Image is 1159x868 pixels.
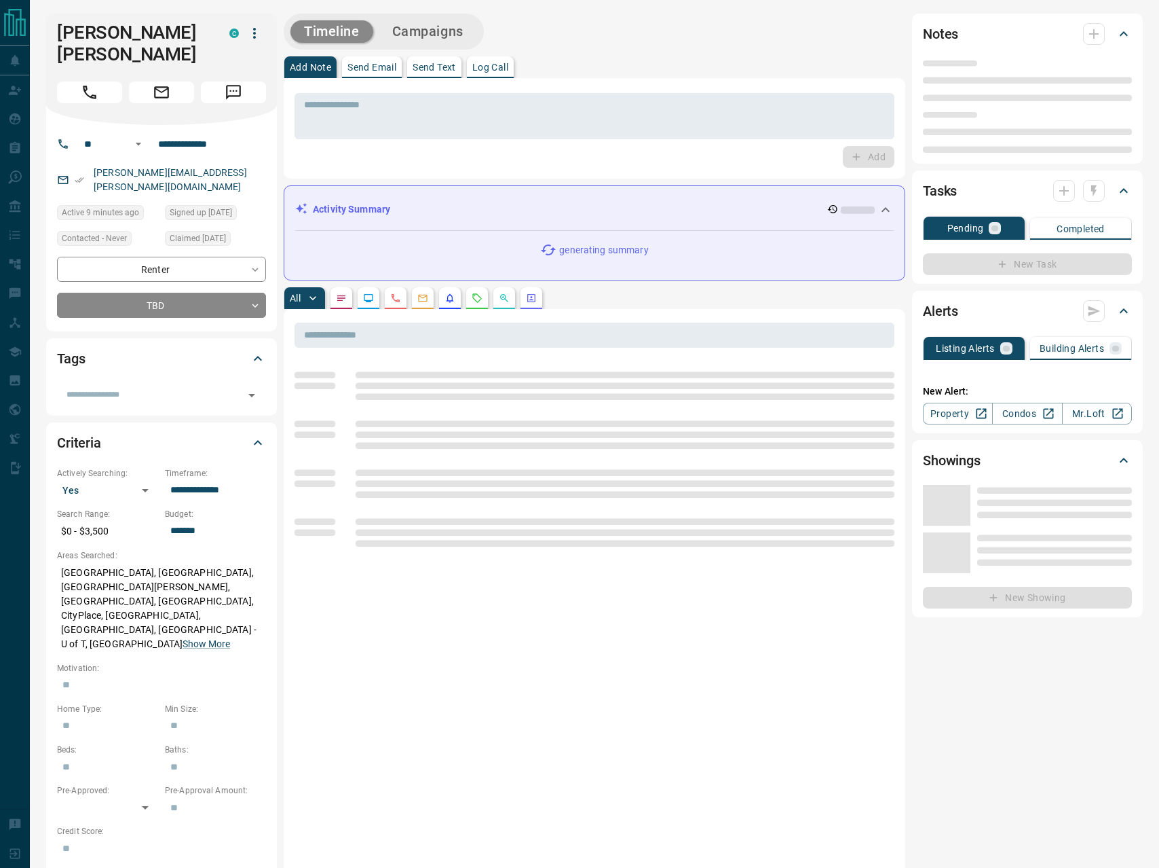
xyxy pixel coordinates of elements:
[165,205,266,224] div: Sun Jan 12 2025
[94,167,247,192] a: [PERSON_NAME][EMAIL_ADDRESS][PERSON_NAME][DOMAIN_NAME]
[57,480,158,501] div: Yes
[347,62,396,72] p: Send Email
[290,62,331,72] p: Add Note
[295,197,894,222] div: Activity Summary
[1057,224,1105,234] p: Completed
[165,231,266,250] div: Sun Jan 12 2025
[57,257,266,282] div: Renter
[129,82,194,103] span: Email
[923,23,958,45] h2: Notes
[57,703,158,715] p: Home Type:
[201,82,266,103] span: Message
[417,293,428,304] svg: Emails
[57,82,122,103] span: Call
[57,825,266,837] p: Credit Score:
[1040,344,1104,353] p: Building Alerts
[936,344,995,353] p: Listing Alerts
[242,386,261,405] button: Open
[923,295,1132,327] div: Alerts
[923,384,1132,399] p: New Alert:
[379,20,477,43] button: Campaigns
[57,744,158,756] p: Beds:
[923,180,957,202] h2: Tasks
[923,18,1132,50] div: Notes
[499,293,510,304] svg: Opportunities
[336,293,347,304] svg: Notes
[923,300,958,322] h2: Alerts
[57,508,158,520] p: Search Range:
[165,703,266,715] p: Min Size:
[559,243,648,257] p: generating summary
[165,467,266,480] p: Timeframe:
[363,293,374,304] svg: Lead Browsing Activity
[62,232,127,245] span: Contacted - Never
[229,29,239,38] div: condos.ca
[472,62,508,72] p: Log Call
[413,62,456,72] p: Send Text
[57,432,101,454] h2: Criteria
[57,520,158,543] p: $0 - $3,500
[62,206,139,219] span: Active 9 minutes ago
[290,20,373,43] button: Timeline
[57,22,209,65] h1: [PERSON_NAME] [PERSON_NAME]
[444,293,455,304] svg: Listing Alerts
[57,205,158,224] div: Wed Oct 15 2025
[390,293,401,304] svg: Calls
[165,784,266,797] p: Pre-Approval Amount:
[57,348,85,369] h2: Tags
[57,549,266,562] p: Areas Searched:
[165,744,266,756] p: Baths:
[1062,403,1132,424] a: Mr.Loft
[992,403,1062,424] a: Condos
[313,202,390,217] p: Activity Summary
[57,467,158,480] p: Actively Searching:
[57,427,266,459] div: Criteria
[75,175,84,185] svg: Email Verified
[923,450,981,471] h2: Showings
[57,784,158,797] p: Pre-Approved:
[526,293,537,304] svg: Agent Actions
[947,223,984,233] p: Pending
[130,136,147,152] button: Open
[183,637,230,651] button: Show More
[923,403,993,424] a: Property
[170,232,226,245] span: Claimed [DATE]
[472,293,482,304] svg: Requests
[923,175,1132,207] div: Tasks
[57,662,266,674] p: Motivation:
[165,508,266,520] p: Budget:
[57,293,266,318] div: TBD
[290,293,301,303] p: All
[57,562,266,655] p: [GEOGRAPHIC_DATA], [GEOGRAPHIC_DATA], [GEOGRAPHIC_DATA][PERSON_NAME], [GEOGRAPHIC_DATA], [GEOGRAP...
[57,342,266,375] div: Tags
[923,444,1132,477] div: Showings
[170,206,232,219] span: Signed up [DATE]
